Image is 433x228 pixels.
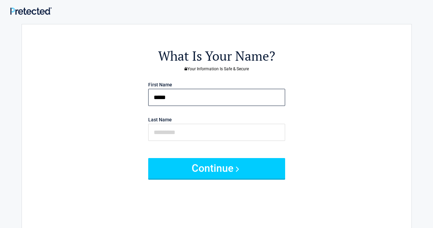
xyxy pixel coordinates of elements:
[10,7,52,15] img: Main Logo
[60,67,374,71] h3: Your Information Is Safe & Secure
[148,82,172,87] label: First Name
[148,117,172,122] label: Last Name
[148,158,285,179] button: Continue
[60,47,374,65] h2: What Is Your Name?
